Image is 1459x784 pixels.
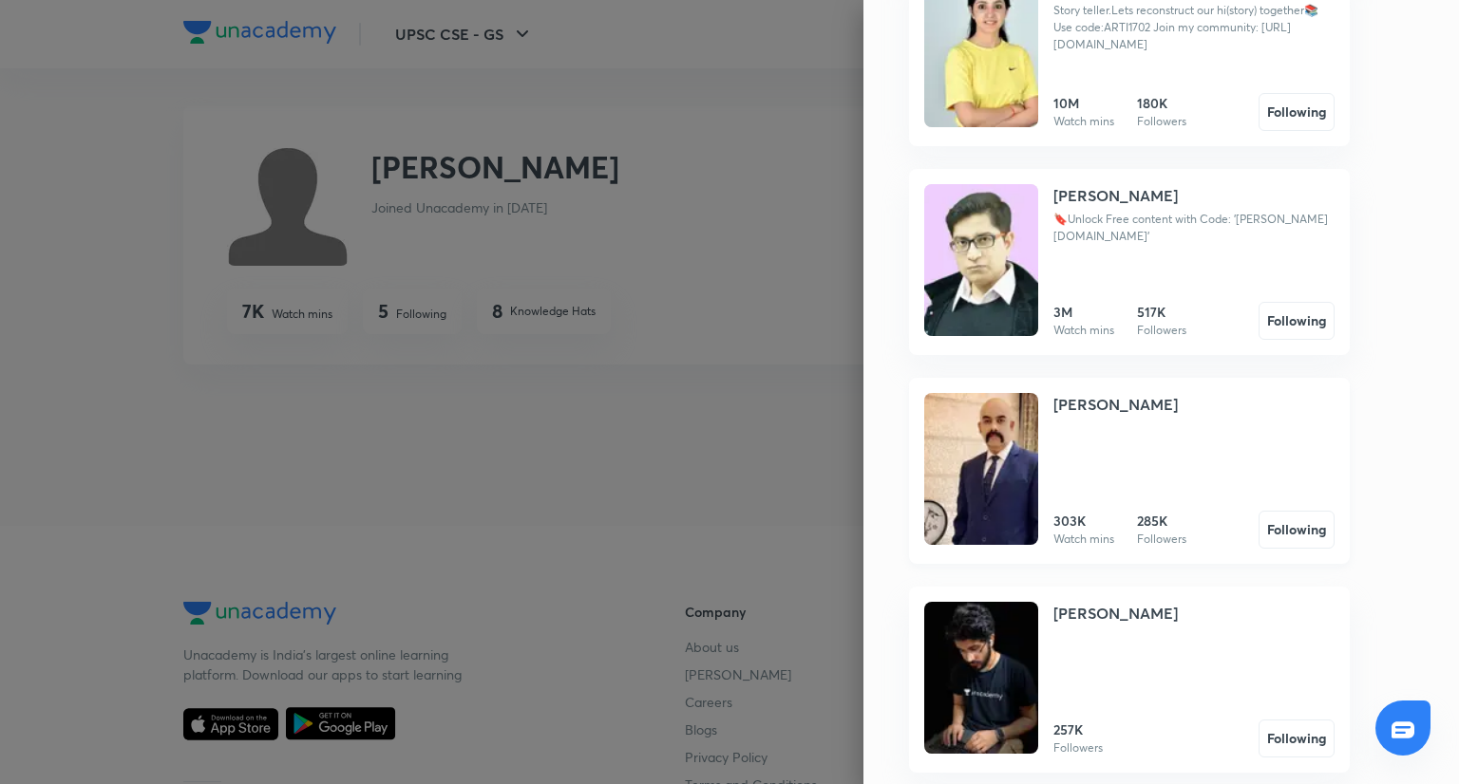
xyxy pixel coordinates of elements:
[1137,302,1186,322] h6: 517K
[1053,602,1178,625] h4: [PERSON_NAME]
[1053,322,1114,339] p: Watch mins
[924,184,1038,336] img: Unacademy
[909,587,1350,773] a: Unacademy[PERSON_NAME]257KFollowersFollowing
[924,602,1038,754] img: Unacademy
[1137,531,1186,548] p: Followers
[1137,322,1186,339] p: Followers
[1137,93,1186,113] h6: 180K
[1053,302,1114,322] h6: 3M
[1053,2,1335,53] p: Story teller.Lets reconstruct our hi(story) together📚 Use code:ARTI1702 Join my community: https:...
[1053,113,1114,130] p: Watch mins
[1053,393,1178,416] h4: [PERSON_NAME]
[1053,93,1114,113] h6: 10M
[1053,719,1103,739] h6: 257K
[924,393,1038,545] img: Unacademy
[1259,302,1335,340] button: Following
[1053,531,1114,548] p: Watch mins
[1259,93,1335,131] button: Following
[1053,739,1103,756] p: Followers
[1259,511,1335,549] button: Following
[1053,511,1114,531] h6: 303K
[909,378,1350,564] a: Unacademy[PERSON_NAME]303KWatch mins285KFollowersFollowing
[1137,113,1186,130] p: Followers
[1259,719,1335,757] button: Following
[1137,511,1186,531] h6: 285K
[1053,211,1335,245] p: 🔖Unlock Free content with Code: 'Mrunal.org'
[909,169,1350,355] a: Unacademy[PERSON_NAME]🔖Unlock Free content with Code: '[PERSON_NAME][DOMAIN_NAME]'3MWatch mins517...
[1053,184,1178,207] h4: [PERSON_NAME]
